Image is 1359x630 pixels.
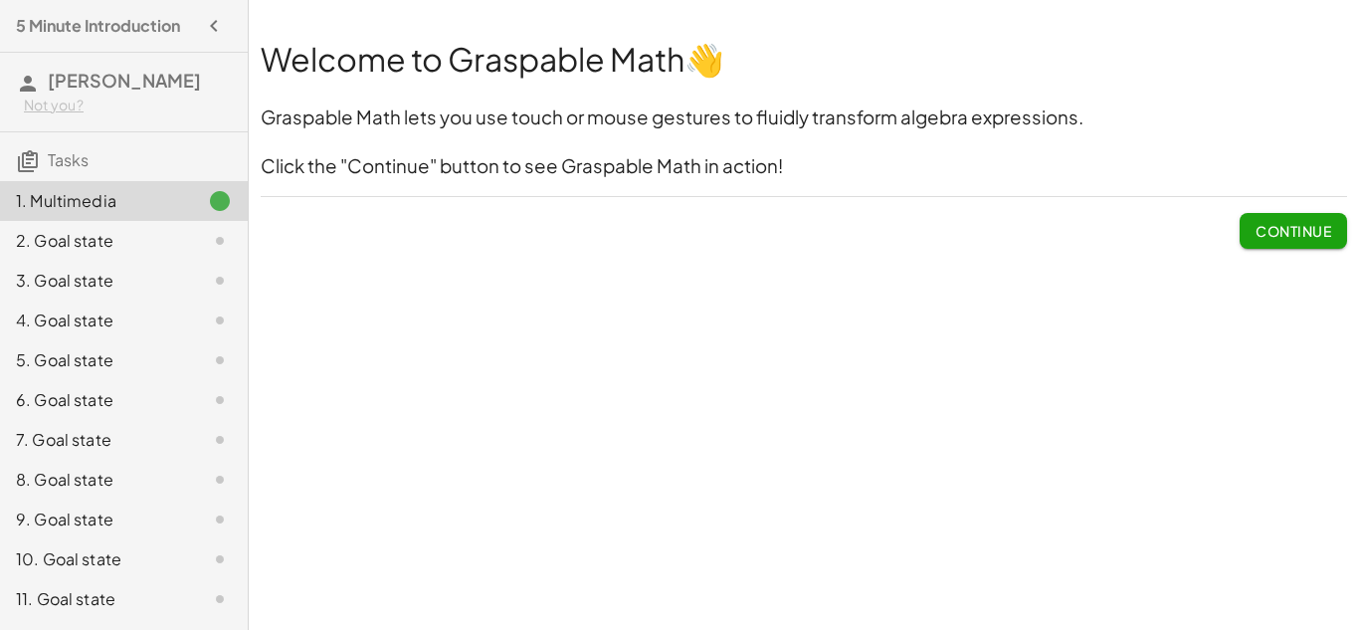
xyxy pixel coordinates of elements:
[208,189,232,213] i: Task finished.
[208,508,232,531] i: Task not started.
[16,547,176,571] div: 10. Goal state
[208,428,232,452] i: Task not started.
[48,149,89,170] span: Tasks
[208,229,232,253] i: Task not started.
[16,388,176,412] div: 6. Goal state
[16,428,176,452] div: 7. Goal state
[1240,213,1347,249] button: Continue
[24,96,232,115] div: Not you?
[261,153,1347,180] h3: Click the "Continue" button to see Graspable Math in action!
[684,39,724,79] strong: 👋
[1256,222,1331,240] span: Continue
[16,508,176,531] div: 9. Goal state
[16,348,176,372] div: 5. Goal state
[16,14,180,38] h4: 5 Minute Introduction
[16,269,176,293] div: 3. Goal state
[16,229,176,253] div: 2. Goal state
[208,388,232,412] i: Task not started.
[208,547,232,571] i: Task not started.
[261,37,1347,82] h1: Welcome to Graspable Math
[16,468,176,492] div: 8. Goal state
[208,587,232,611] i: Task not started.
[208,468,232,492] i: Task not started.
[208,309,232,332] i: Task not started.
[16,309,176,332] div: 4. Goal state
[16,189,176,213] div: 1. Multimedia
[208,269,232,293] i: Task not started.
[261,105,1347,131] h3: Graspable Math lets you use touch or mouse gestures to fluidly transform algebra expressions.
[48,69,201,92] span: [PERSON_NAME]
[16,587,176,611] div: 11. Goal state
[208,348,232,372] i: Task not started.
